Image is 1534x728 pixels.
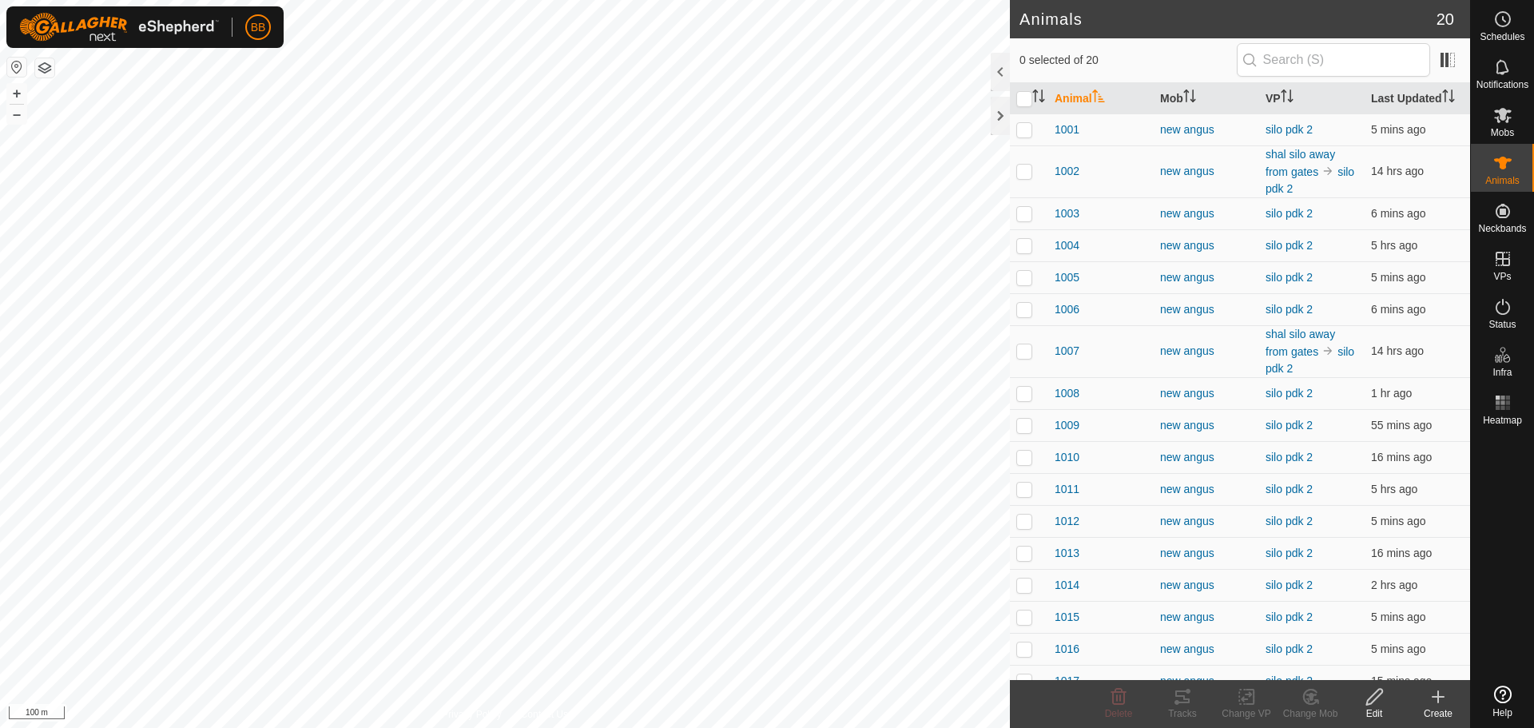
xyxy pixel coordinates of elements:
[1480,32,1524,42] span: Schedules
[1055,269,1079,286] span: 1005
[1371,239,1417,252] span: 2 Oct 2025, 8:11 am
[1321,165,1334,177] img: to
[1055,163,1079,180] span: 1002
[1371,451,1432,463] span: 2 Oct 2025, 1:21 pm
[1055,205,1079,222] span: 1003
[1485,176,1520,185] span: Animals
[1371,271,1425,284] span: 2 Oct 2025, 1:31 pm
[1214,706,1278,721] div: Change VP
[521,707,568,722] a: Contact Us
[1160,545,1253,562] div: new angus
[1183,92,1196,105] p-sorticon: Activate to sort
[1371,579,1417,591] span: 2 Oct 2025, 11:21 am
[1055,673,1079,690] span: 1017
[1150,706,1214,721] div: Tracks
[1442,92,1455,105] p-sorticon: Activate to sort
[1371,611,1425,623] span: 2 Oct 2025, 1:31 pm
[1160,673,1253,690] div: new angus
[1160,449,1253,466] div: new angus
[1488,320,1516,329] span: Status
[1055,343,1079,360] span: 1007
[1055,121,1079,138] span: 1001
[1266,419,1313,432] a: silo pdk 2
[251,19,266,36] span: BB
[1259,83,1365,114] th: VP
[1055,301,1079,318] span: 1006
[1055,513,1079,530] span: 1012
[1492,368,1512,377] span: Infra
[1281,92,1294,105] p-sorticon: Activate to sort
[1266,387,1313,400] a: silo pdk 2
[1160,205,1253,222] div: new angus
[1160,343,1253,360] div: new angus
[1478,224,1526,233] span: Neckbands
[1055,417,1079,434] span: 1009
[1483,416,1522,425] span: Heatmap
[1160,641,1253,658] div: new angus
[1266,674,1313,687] a: silo pdk 2
[1055,609,1079,626] span: 1015
[1476,80,1528,90] span: Notifications
[1266,642,1313,655] a: silo pdk 2
[1266,165,1354,195] a: silo pdk 2
[1055,577,1079,594] span: 1014
[1160,269,1253,286] div: new angus
[1237,43,1430,77] input: Search (S)
[1019,52,1237,69] span: 0 selected of 20
[1365,83,1470,114] th: Last Updated
[1266,515,1313,527] a: silo pdk 2
[1055,641,1079,658] span: 1016
[1266,579,1313,591] a: silo pdk 2
[7,58,26,77] button: Reset Map
[1371,387,1412,400] span: 2 Oct 2025, 12:31 pm
[1266,483,1313,495] a: silo pdk 2
[1160,385,1253,402] div: new angus
[1160,163,1253,180] div: new angus
[1266,148,1335,178] a: shal silo away from gates
[442,707,502,722] a: Privacy Policy
[1371,123,1425,136] span: 2 Oct 2025, 1:31 pm
[1266,303,1313,316] a: silo pdk 2
[7,105,26,124] button: –
[1266,345,1354,375] a: silo pdk 2
[1055,545,1079,562] span: 1013
[1160,417,1253,434] div: new angus
[1160,121,1253,138] div: new angus
[1055,449,1079,466] span: 1010
[1160,513,1253,530] div: new angus
[1371,547,1432,559] span: 2 Oct 2025, 1:21 pm
[1371,303,1425,316] span: 2 Oct 2025, 1:31 pm
[1266,239,1313,252] a: silo pdk 2
[1160,481,1253,498] div: new angus
[1321,344,1334,357] img: to
[1160,301,1253,318] div: new angus
[1266,547,1313,559] a: silo pdk 2
[1055,481,1079,498] span: 1011
[1266,328,1335,358] a: shal silo away from gates
[1371,642,1425,655] span: 2 Oct 2025, 1:31 pm
[35,58,54,78] button: Map Layers
[1032,92,1045,105] p-sorticon: Activate to sort
[1105,708,1133,719] span: Delete
[1160,577,1253,594] div: new angus
[1048,83,1154,114] th: Animal
[1266,123,1313,136] a: silo pdk 2
[1371,483,1417,495] span: 2 Oct 2025, 7:51 am
[1055,237,1079,254] span: 1004
[1371,674,1432,687] span: 2 Oct 2025, 1:22 pm
[1266,451,1313,463] a: silo pdk 2
[1371,419,1432,432] span: 2 Oct 2025, 12:41 pm
[1493,272,1511,281] span: VPs
[1092,92,1105,105] p-sorticon: Activate to sort
[1342,706,1406,721] div: Edit
[1266,271,1313,284] a: silo pdk 2
[1160,609,1253,626] div: new angus
[1266,611,1313,623] a: silo pdk 2
[1371,207,1425,220] span: 2 Oct 2025, 1:31 pm
[1154,83,1259,114] th: Mob
[1437,7,1454,31] span: 20
[1371,165,1424,177] span: 1 Oct 2025, 11:21 pm
[1278,706,1342,721] div: Change Mob
[1371,344,1424,357] span: 1 Oct 2025, 11:01 pm
[1492,708,1512,718] span: Help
